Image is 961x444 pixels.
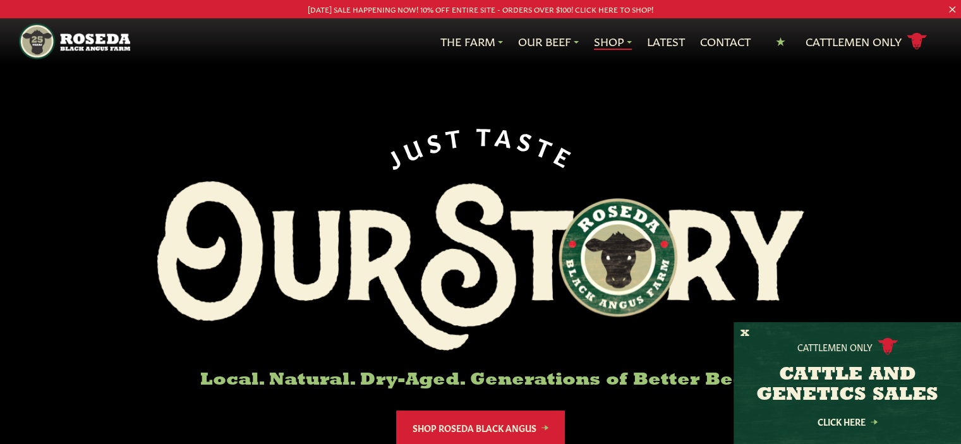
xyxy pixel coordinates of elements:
a: Latest [647,33,685,50]
nav: Main Navigation [19,18,941,64]
div: JUST TASTE [380,121,581,171]
span: U [398,131,428,163]
span: T [476,121,496,147]
a: The Farm [440,33,503,50]
span: J [381,141,408,171]
span: A [493,122,518,150]
span: T [444,122,467,150]
img: Roseda Black Aangus Farm [157,181,804,351]
img: cattle-icon.svg [878,338,898,355]
h3: CATTLE AND GENETICS SALES [749,365,945,405]
a: Cattlemen Only [806,30,927,52]
img: https://roseda.com/wp-content/uploads/2021/05/roseda-25-header.png [19,23,130,59]
span: S [515,126,540,155]
a: Our Beef [518,33,579,50]
a: Contact [700,33,751,50]
button: X [740,327,749,340]
span: T [533,131,560,162]
a: Shop Roseda Black Angus [396,411,565,444]
h6: Local. Natural. Dry-Aged. Generations of Better Beef. [157,371,804,390]
p: [DATE] SALE HAPPENING NOW! 10% OFF ENTIRE SITE - ORDERS OVER $100! CLICK HERE TO SHOP! [48,3,913,16]
a: Shop [594,33,632,50]
span: E [551,140,580,171]
a: Click Here [790,417,904,426]
p: Cattlemen Only [797,340,873,353]
span: S [423,125,447,154]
